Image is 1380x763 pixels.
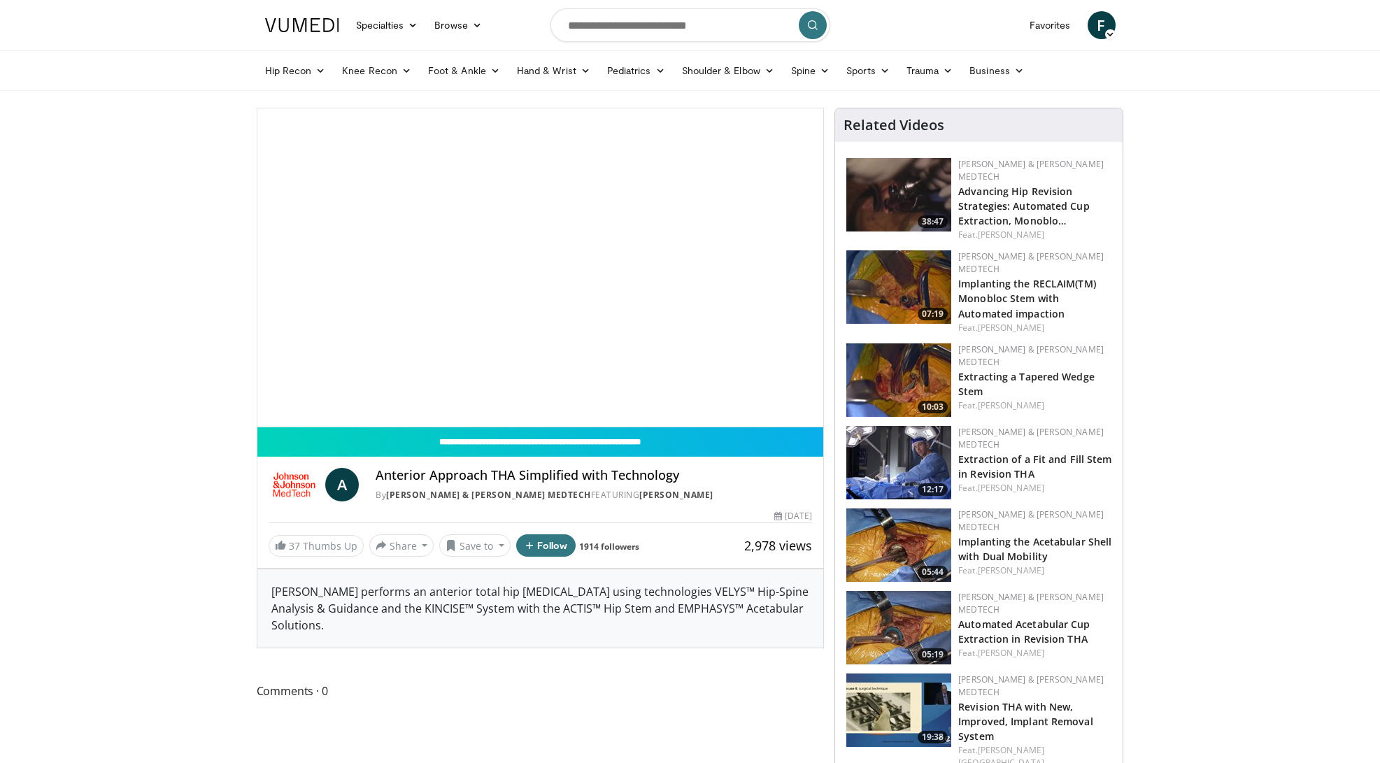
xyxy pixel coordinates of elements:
img: 9517a7b7-3955-4e04-bf19-7ba39c1d30c4.150x105_q85_crop-smart_upscale.jpg [846,673,951,747]
a: Specialties [348,11,427,39]
div: Feat. [958,322,1111,334]
a: Sports [838,57,898,85]
a: 38:47 [846,158,951,231]
div: Feat. [958,482,1111,494]
span: Comments 0 [257,682,825,700]
a: F [1088,11,1116,39]
a: [PERSON_NAME] [978,647,1044,659]
a: Pediatrics [599,57,674,85]
a: [PERSON_NAME] & [PERSON_NAME] MedTech [958,343,1104,368]
a: 1914 followers [579,541,639,552]
span: 05:44 [918,566,948,578]
img: VuMedi Logo [265,18,339,32]
a: 07:19 [846,250,951,324]
span: 37 [289,539,300,552]
div: [DATE] [774,510,812,522]
a: Advancing Hip Revision Strategies: Automated Cup Extraction, Monoblo… [958,185,1090,227]
img: d5b2f4bf-f70e-4130-8279-26f7233142ac.150x105_q85_crop-smart_upscale.jpg [846,591,951,664]
div: Feat. [958,229,1111,241]
input: Search topics, interventions [550,8,830,42]
img: Johnson & Johnson MedTech [269,468,320,501]
a: Spine [783,57,838,85]
h4: Anterior Approach THA Simplified with Technology [376,468,812,483]
span: 05:19 [918,648,948,661]
a: [PERSON_NAME] & [PERSON_NAME] MedTech [958,426,1104,450]
a: Implanting the Acetabular Shell with Dual Mobility [958,535,1111,563]
a: Extraction of a Fit and Fill Stem in Revision THA [958,452,1111,480]
span: 12:17 [918,483,948,496]
a: [PERSON_NAME] [978,229,1044,241]
span: 38:47 [918,215,948,228]
a: Implanting the RECLAIM(TM) Monobloc Stem with Automated impaction [958,277,1096,320]
img: 9f1a5b5d-2ba5-4c40-8e0c-30b4b8951080.150x105_q85_crop-smart_upscale.jpg [846,158,951,231]
a: [PERSON_NAME] & [PERSON_NAME] MedTech [958,591,1104,615]
a: Automated Acetabular Cup Extraction in Revision THA [958,618,1090,646]
a: 05:44 [846,508,951,582]
a: [PERSON_NAME] [978,482,1044,494]
a: Hand & Wrist [508,57,599,85]
a: [PERSON_NAME] & [PERSON_NAME] MedTech [386,489,591,501]
a: Knee Recon [334,57,420,85]
a: 10:03 [846,343,951,417]
a: [PERSON_NAME] [978,399,1044,411]
img: 82aed312-2a25-4631-ae62-904ce62d2708.150x105_q85_crop-smart_upscale.jpg [846,426,951,499]
a: 37 Thumbs Up [269,535,364,557]
img: 9c1ab193-c641-4637-bd4d-10334871fca9.150x105_q85_crop-smart_upscale.jpg [846,508,951,582]
a: Trauma [898,57,962,85]
a: [PERSON_NAME] & [PERSON_NAME] MedTech [958,673,1104,698]
video-js: Video Player [257,108,824,427]
a: Favorites [1021,11,1079,39]
span: 19:38 [918,731,948,743]
button: Share [369,534,434,557]
a: Hip Recon [257,57,334,85]
a: [PERSON_NAME] & [PERSON_NAME] MedTech [958,508,1104,533]
a: Browse [426,11,490,39]
span: 2,978 views [744,537,812,554]
a: A [325,468,359,501]
a: 19:38 [846,673,951,747]
img: 0b84e8e2-d493-4aee-915d-8b4f424ca292.150x105_q85_crop-smart_upscale.jpg [846,343,951,417]
h4: Related Videos [844,117,944,134]
div: [PERSON_NAME] performs an anterior total hip [MEDICAL_DATA] using technologies VELYS™ Hip-Spine A... [257,569,824,648]
a: [PERSON_NAME] [639,489,713,501]
a: Shoulder & Elbow [674,57,783,85]
a: [PERSON_NAME] & [PERSON_NAME] MedTech [958,250,1104,275]
a: [PERSON_NAME] & [PERSON_NAME] MedTech [958,158,1104,183]
img: ffc33e66-92ed-4f11-95c4-0a160745ec3c.150x105_q85_crop-smart_upscale.jpg [846,250,951,324]
a: 12:17 [846,426,951,499]
button: Follow [516,534,576,557]
a: [PERSON_NAME] [978,322,1044,334]
button: Save to [439,534,511,557]
span: 10:03 [918,401,948,413]
a: Extracting a Tapered Wedge Stem [958,370,1095,398]
div: Feat. [958,564,1111,577]
a: Business [961,57,1032,85]
a: Revision THA with New, Improved, Implant Removal System [958,700,1093,743]
a: Foot & Ankle [420,57,508,85]
div: By FEATURING [376,489,812,501]
a: 05:19 [846,591,951,664]
span: 07:19 [918,308,948,320]
div: Feat. [958,647,1111,659]
div: Feat. [958,399,1111,412]
a: [PERSON_NAME] [978,564,1044,576]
